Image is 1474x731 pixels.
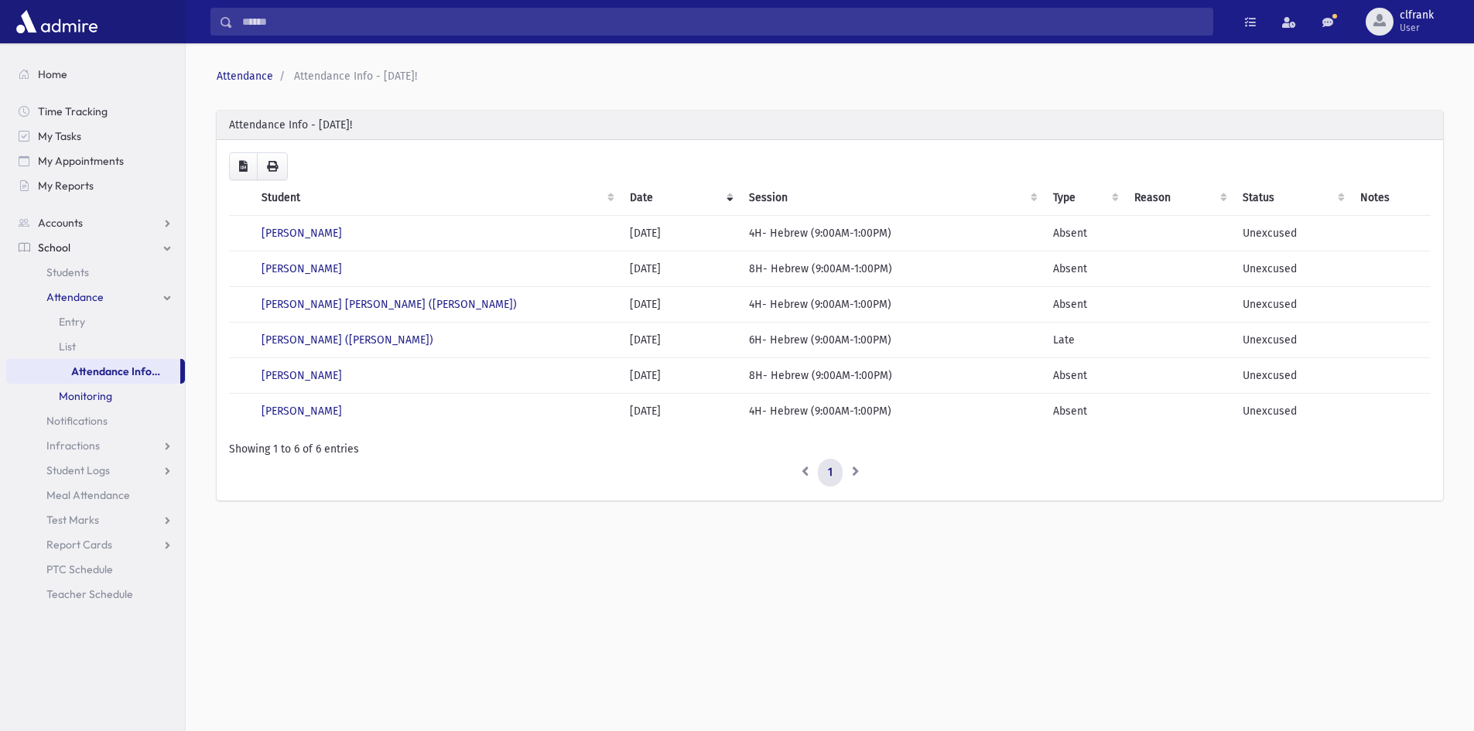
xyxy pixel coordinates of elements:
[1044,251,1125,287] td: Absent
[1125,180,1233,216] th: Reason: activate to sort column ascending
[1233,287,1350,323] td: Unexcused
[740,358,1045,394] td: 8H- Hebrew (9:00AM-1:00PM)
[1044,287,1125,323] td: Absent
[1233,180,1350,216] th: Status: activate to sort column ascending
[1044,180,1125,216] th: Type: activate to sort column ascending
[1351,180,1431,216] th: Notes
[6,507,185,532] a: Test Marks
[38,67,67,81] span: Home
[38,216,83,230] span: Accounts
[6,359,180,384] a: Attendance Info - [DATE]!
[621,358,740,394] td: [DATE]
[1400,22,1434,34] span: User
[59,315,85,329] span: Entry
[46,587,133,601] span: Teacher Schedule
[6,384,185,408] a: Monitoring
[6,532,185,557] a: Report Cards
[38,154,124,168] span: My Appointments
[6,124,185,149] a: My Tasks
[1044,323,1125,358] td: Late
[621,180,740,216] th: Date: activate to sort column ascending
[1400,9,1434,22] span: clfrank
[262,333,433,347] a: [PERSON_NAME] ([PERSON_NAME])
[262,227,342,240] a: [PERSON_NAME]
[252,180,621,216] th: Student: activate to sort column ascending
[46,265,89,279] span: Students
[6,433,185,458] a: Infractions
[1044,394,1125,429] td: Absent
[1233,394,1350,429] td: Unexcused
[38,104,108,118] span: Time Tracking
[740,216,1045,251] td: 4H- Hebrew (9:00AM-1:00PM)
[740,323,1045,358] td: 6H- Hebrew (9:00AM-1:00PM)
[6,557,185,582] a: PTC Schedule
[229,441,1431,457] div: Showing 1 to 6 of 6 entries
[740,287,1045,323] td: 4H- Hebrew (9:00AM-1:00PM)
[59,340,76,354] span: List
[6,582,185,606] a: Teacher Schedule
[6,149,185,173] a: My Appointments
[740,180,1045,216] th: Session : activate to sort column ascending
[262,262,342,275] a: [PERSON_NAME]
[621,251,740,287] td: [DATE]
[6,483,185,507] a: Meal Attendance
[12,6,101,37] img: AdmirePro
[6,458,185,483] a: Student Logs
[6,260,185,285] a: Students
[6,99,185,124] a: Time Tracking
[621,216,740,251] td: [DATE]
[740,251,1045,287] td: 8H- Hebrew (9:00AM-1:00PM)
[6,62,185,87] a: Home
[46,439,100,453] span: Infractions
[46,538,112,552] span: Report Cards
[1233,216,1350,251] td: Unexcused
[6,235,185,260] a: School
[46,414,108,428] span: Notifications
[6,210,185,235] a: Accounts
[217,111,1443,140] div: Attendance Info - [DATE]!
[6,309,185,334] a: Entry
[1044,216,1125,251] td: Absent
[818,459,843,487] a: 1
[257,152,288,180] button: Print
[38,179,94,193] span: My Reports
[46,463,110,477] span: Student Logs
[229,152,258,180] button: CSV
[38,129,81,143] span: My Tasks
[217,70,273,83] a: Attendance
[1044,358,1125,394] td: Absent
[6,285,185,309] a: Attendance
[1233,251,1350,287] td: Unexcused
[6,334,185,359] a: List
[1233,323,1350,358] td: Unexcused
[1233,358,1350,394] td: Unexcused
[262,405,342,418] a: [PERSON_NAME]
[46,513,99,527] span: Test Marks
[6,173,185,198] a: My Reports
[262,298,517,311] a: [PERSON_NAME] [PERSON_NAME] ([PERSON_NAME])
[621,323,740,358] td: [DATE]
[294,70,417,83] span: Attendance Info - [DATE]!
[233,8,1212,36] input: Search
[46,290,104,304] span: Attendance
[46,562,113,576] span: PTC Schedule
[38,241,70,254] span: School
[59,389,112,403] span: Monitoring
[262,369,342,382] a: [PERSON_NAME]
[621,394,740,429] td: [DATE]
[740,394,1045,429] td: 4H- Hebrew (9:00AM-1:00PM)
[621,287,740,323] td: [DATE]
[217,68,1437,84] nav: breadcrumb
[6,408,185,433] a: Notifications
[46,488,130,502] span: Meal Attendance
